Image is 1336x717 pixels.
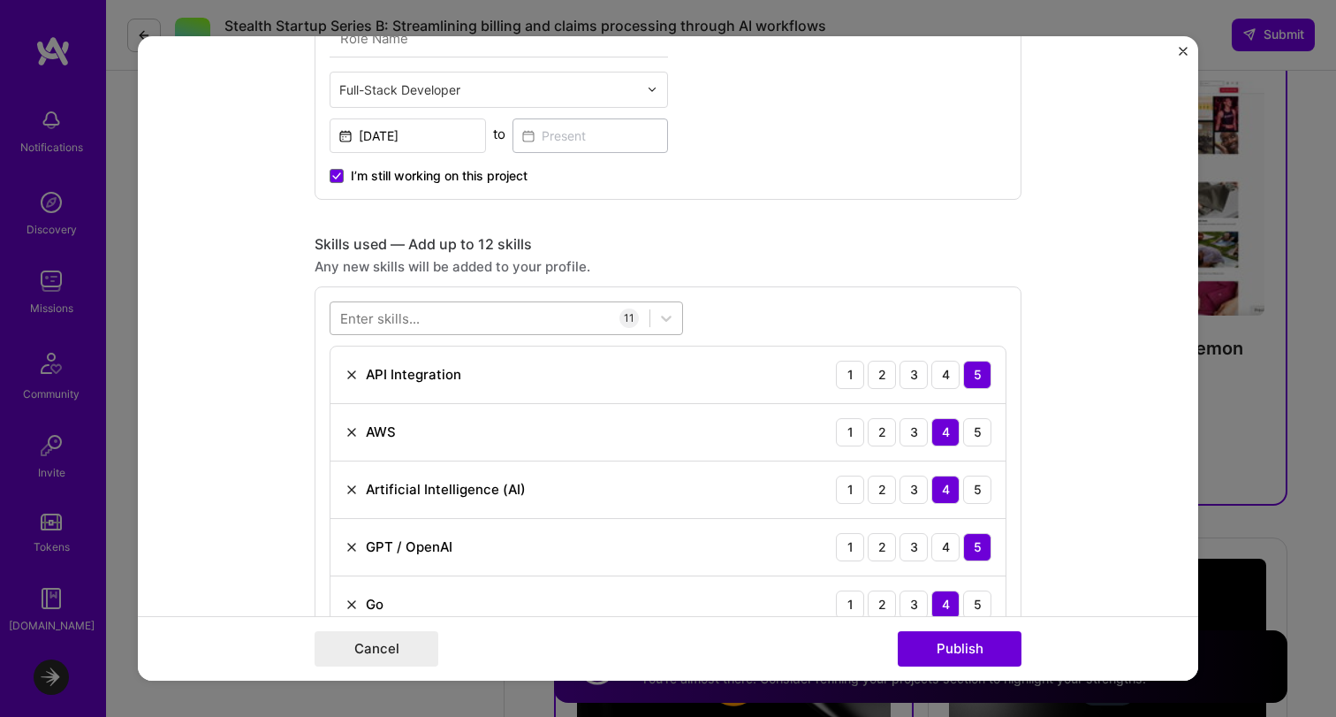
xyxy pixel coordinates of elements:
[366,423,396,441] div: AWS
[931,361,960,389] div: 4
[900,418,928,446] div: 3
[351,167,528,185] span: I’m still working on this project
[963,476,991,504] div: 5
[900,591,928,619] div: 3
[900,533,928,561] div: 3
[963,591,991,619] div: 5
[963,418,991,446] div: 5
[366,538,452,556] div: GPT / OpenAI
[836,476,864,504] div: 1
[836,418,864,446] div: 1
[345,540,359,554] img: Remove
[366,480,526,499] div: Artificial Intelligence (AI)
[868,591,896,619] div: 2
[345,483,359,497] img: Remove
[345,598,359,612] img: Remove
[963,361,991,389] div: 5
[836,591,864,619] div: 1
[512,118,669,153] input: Present
[836,533,864,561] div: 1
[315,257,1021,276] div: Any new skills will be added to your profile.
[366,595,383,614] div: Go
[836,361,864,389] div: 1
[345,368,359,382] img: Remove
[963,533,991,561] div: 5
[315,631,438,667] button: Cancel
[868,533,896,561] div: 2
[931,591,960,619] div: 4
[900,361,928,389] div: 3
[647,84,657,95] img: drop icon
[330,20,668,57] input: Role Name
[345,425,359,439] img: Remove
[330,118,486,153] input: Date
[493,125,505,143] div: to
[931,418,960,446] div: 4
[619,309,639,328] div: 11
[868,361,896,389] div: 2
[340,309,420,327] div: Enter skills...
[366,365,461,384] div: API Integration
[868,418,896,446] div: 2
[1179,47,1188,65] button: Close
[898,631,1021,667] button: Publish
[931,533,960,561] div: 4
[315,235,1021,254] div: Skills used — Add up to 12 skills
[931,476,960,504] div: 4
[868,476,896,504] div: 2
[900,476,928,504] div: 3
